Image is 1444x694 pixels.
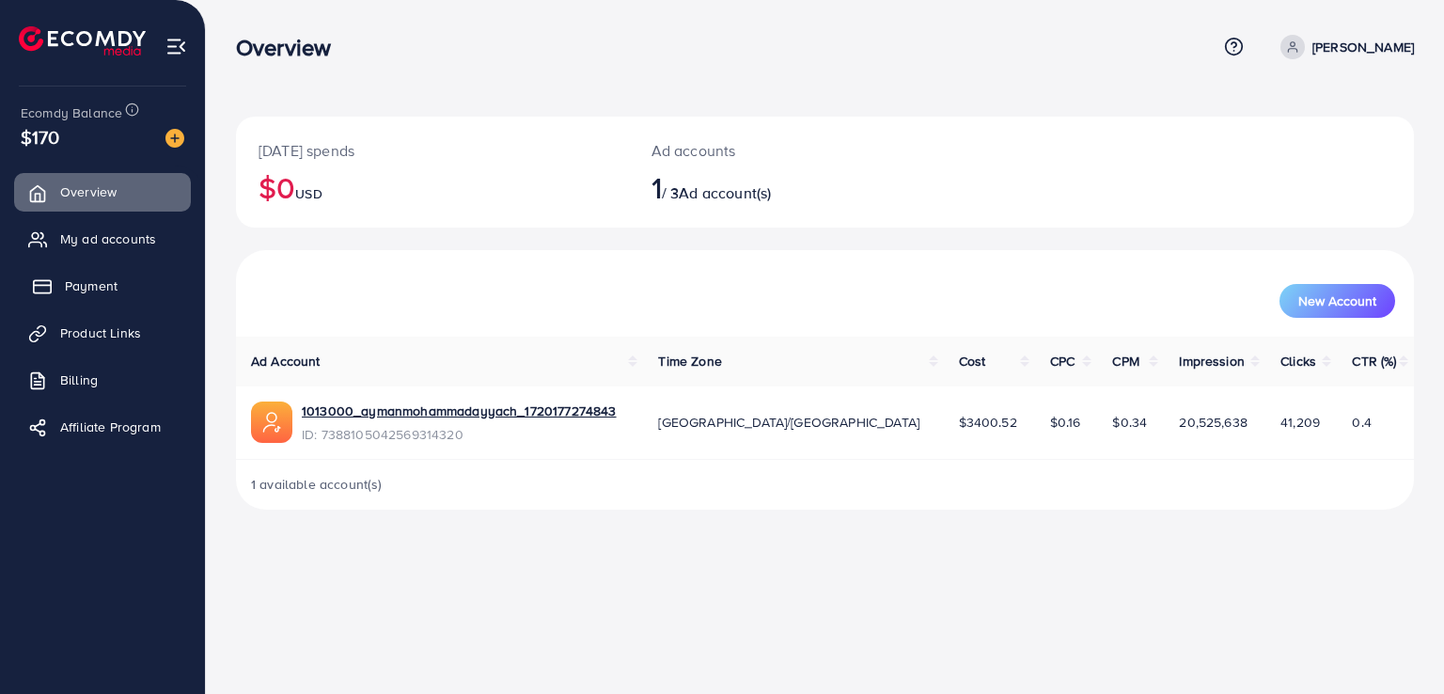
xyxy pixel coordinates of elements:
p: [PERSON_NAME] [1312,36,1414,58]
span: Time Zone [658,352,721,371]
span: Ad account(s) [679,182,771,203]
h2: / 3 [651,169,901,205]
p: [DATE] spends [259,139,606,162]
img: logo [19,26,146,55]
a: My ad accounts [14,220,191,258]
span: Overview [60,182,117,201]
span: Clicks [1280,352,1316,371]
iframe: Chat [1364,609,1430,680]
span: USD [295,184,322,203]
span: $170 [21,123,60,150]
span: 1 [651,166,662,209]
a: Overview [14,173,191,211]
img: ic-ads-acc.e4c84228.svg [251,402,292,443]
span: 41,209 [1280,413,1320,432]
span: Impression [1179,352,1245,371]
h2: $0 [259,169,606,205]
img: image [165,129,184,148]
a: Product Links [14,314,191,352]
span: Affiliate Program [60,418,161,436]
a: 1013000_aymanmohammadayyach_1720177274843 [302,402,617,420]
a: [PERSON_NAME] [1273,35,1414,59]
a: Billing [14,361,191,399]
span: CPM [1112,352,1138,371]
span: $0.34 [1112,413,1147,432]
span: Ecomdy Balance [21,103,122,122]
span: Payment [65,276,118,295]
span: CTR (%) [1352,352,1396,371]
span: $3400.52 [959,413,1017,432]
span: ID: 7388105042569314320 [302,425,617,444]
span: My ad accounts [60,229,156,248]
button: New Account [1279,284,1395,318]
span: [GEOGRAPHIC_DATA]/[GEOGRAPHIC_DATA] [658,413,919,432]
span: CPC [1050,352,1075,371]
span: 20,525,638 [1179,413,1248,432]
p: Ad accounts [651,139,901,162]
span: Cost [959,352,986,371]
a: Payment [14,267,191,305]
span: 1 available account(s) [251,475,383,494]
h3: Overview [236,34,346,61]
img: menu [165,36,187,57]
span: New Account [1298,294,1376,308]
span: $0.16 [1050,413,1081,432]
span: Billing [60,371,98,389]
span: Ad Account [251,352,321,371]
a: Affiliate Program [14,408,191,446]
span: 0.4 [1352,413,1371,432]
span: Product Links [60,323,141,342]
